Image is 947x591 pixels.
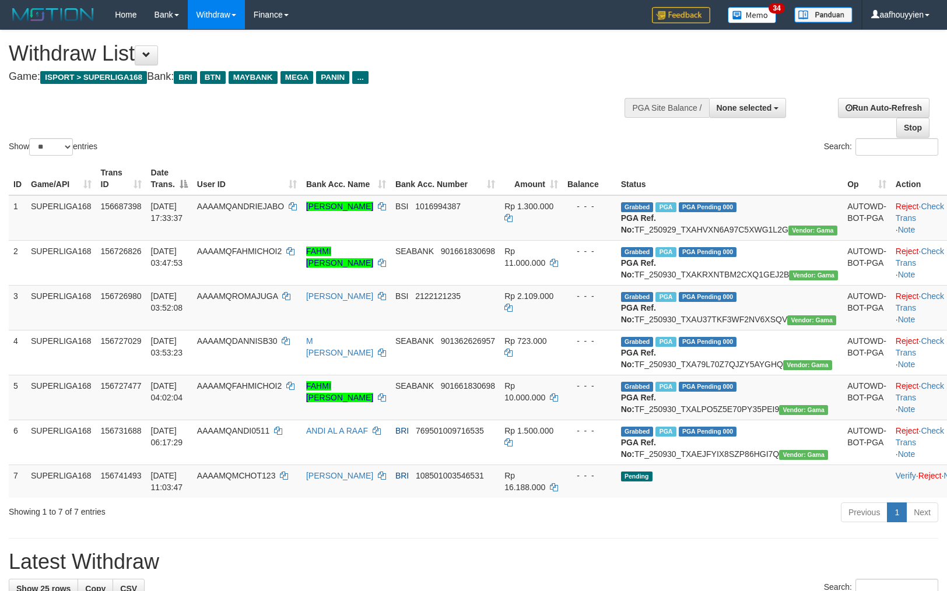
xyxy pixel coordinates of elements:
[679,427,737,437] span: PGA Pending
[679,337,737,347] span: PGA Pending
[395,291,409,301] span: BSI
[887,502,907,522] a: 1
[192,162,301,195] th: User ID: activate to sort column ascending
[151,336,183,357] span: [DATE] 03:53:23
[504,471,545,492] span: Rp 16.188.000
[838,98,930,118] a: Run Auto-Refresh
[898,360,916,369] a: Note
[783,360,832,370] span: Vendor URL: https://trx31.1velocity.biz
[621,427,654,437] span: Grabbed
[896,291,919,301] a: Reject
[101,291,142,301] span: 156726980
[896,202,919,211] a: Reject
[151,202,183,223] span: [DATE] 17:33:37
[779,405,828,415] span: Vendor URL: https://trx31.1velocity.biz
[416,426,484,435] span: Copy 769501009716535 to clipboard
[824,138,938,156] label: Search:
[9,162,26,195] th: ID
[504,247,545,268] span: Rp 11.000.000
[197,426,270,435] span: AAAAMQANDI0511
[843,375,891,420] td: AUTOWD-BOT-PGA
[415,291,461,301] span: Copy 2122121235 to clipboard
[621,258,656,279] b: PGA Ref. No:
[504,381,545,402] span: Rp 10.000.000
[898,315,916,324] a: Note
[621,337,654,347] span: Grabbed
[395,471,409,480] span: BRI
[504,336,546,346] span: Rp 723.000
[896,336,944,357] a: Check Trans
[197,291,278,301] span: AAAAMQROMAJUGA
[306,291,373,301] a: [PERSON_NAME]
[101,202,142,211] span: 156687398
[625,98,709,118] div: PGA Site Balance /
[9,6,97,23] img: MOTION_logo.png
[567,470,612,481] div: - - -
[316,71,349,84] span: PANIN
[9,195,26,241] td: 1
[567,425,612,437] div: - - -
[151,426,183,447] span: [DATE] 06:17:29
[567,335,612,347] div: - - -
[896,381,944,402] a: Check Trans
[843,420,891,465] td: AUTOWD-BOT-PGA
[441,247,495,256] span: Copy 901661830698 to clipboard
[567,380,612,392] div: - - -
[200,71,226,84] span: BTN
[395,336,434,346] span: SEABANK
[655,427,676,437] span: Marked by aafromsomean
[843,240,891,285] td: AUTOWD-BOT-PGA
[898,225,916,234] a: Note
[621,382,654,392] span: Grabbed
[26,330,96,375] td: SUPERLIGA168
[500,162,563,195] th: Amount: activate to sort column ascending
[843,195,891,241] td: AUTOWD-BOT-PGA
[9,42,620,65] h1: Withdraw List
[616,420,843,465] td: TF_250930_TXAEJFYIX8SZP86HGI7Q
[621,247,654,257] span: Grabbed
[395,426,409,435] span: BRI
[855,138,938,156] input: Search:
[841,502,888,522] a: Previous
[616,285,843,330] td: TF_250930_TXAU37TKF3WF2NV6XSQV
[9,420,26,465] td: 6
[567,245,612,257] div: - - -
[306,426,368,435] a: ANDI AL A RAAF
[898,449,916,459] a: Note
[906,502,938,522] a: Next
[280,71,314,84] span: MEGA
[655,382,676,392] span: Marked by aafandaneth
[918,471,942,480] a: Reject
[9,138,97,156] label: Show entries
[843,285,891,330] td: AUTOWD-BOT-PGA
[679,292,737,302] span: PGA Pending
[26,375,96,420] td: SUPERLIGA168
[197,381,282,391] span: AAAAMQFAHMICHOI2
[504,202,553,211] span: Rp 1.300.000
[26,162,96,195] th: Game/API: activate to sort column ascending
[621,213,656,234] b: PGA Ref. No:
[621,438,656,459] b: PGA Ref. No:
[621,348,656,369] b: PGA Ref. No:
[352,71,368,84] span: ...
[9,375,26,420] td: 5
[896,381,919,391] a: Reject
[896,118,930,138] a: Stop
[9,550,938,574] h1: Latest Withdraw
[26,240,96,285] td: SUPERLIGA168
[101,381,142,391] span: 156727477
[679,247,737,257] span: PGA Pending
[621,292,654,302] span: Grabbed
[621,393,656,414] b: PGA Ref. No:
[896,291,944,312] a: Check Trans
[728,7,777,23] img: Button%20Memo.svg
[504,291,553,301] span: Rp 2.109.000
[306,381,373,402] a: FAHMI [PERSON_NAME]
[306,247,373,268] a: FAHMI [PERSON_NAME]
[616,375,843,420] td: TF_250930_TXALPO5Z5E70PY35PEI9
[391,162,500,195] th: Bank Acc. Number: activate to sort column ascending
[616,162,843,195] th: Status
[563,162,616,195] th: Balance
[151,291,183,312] span: [DATE] 03:52:08
[174,71,197,84] span: BRI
